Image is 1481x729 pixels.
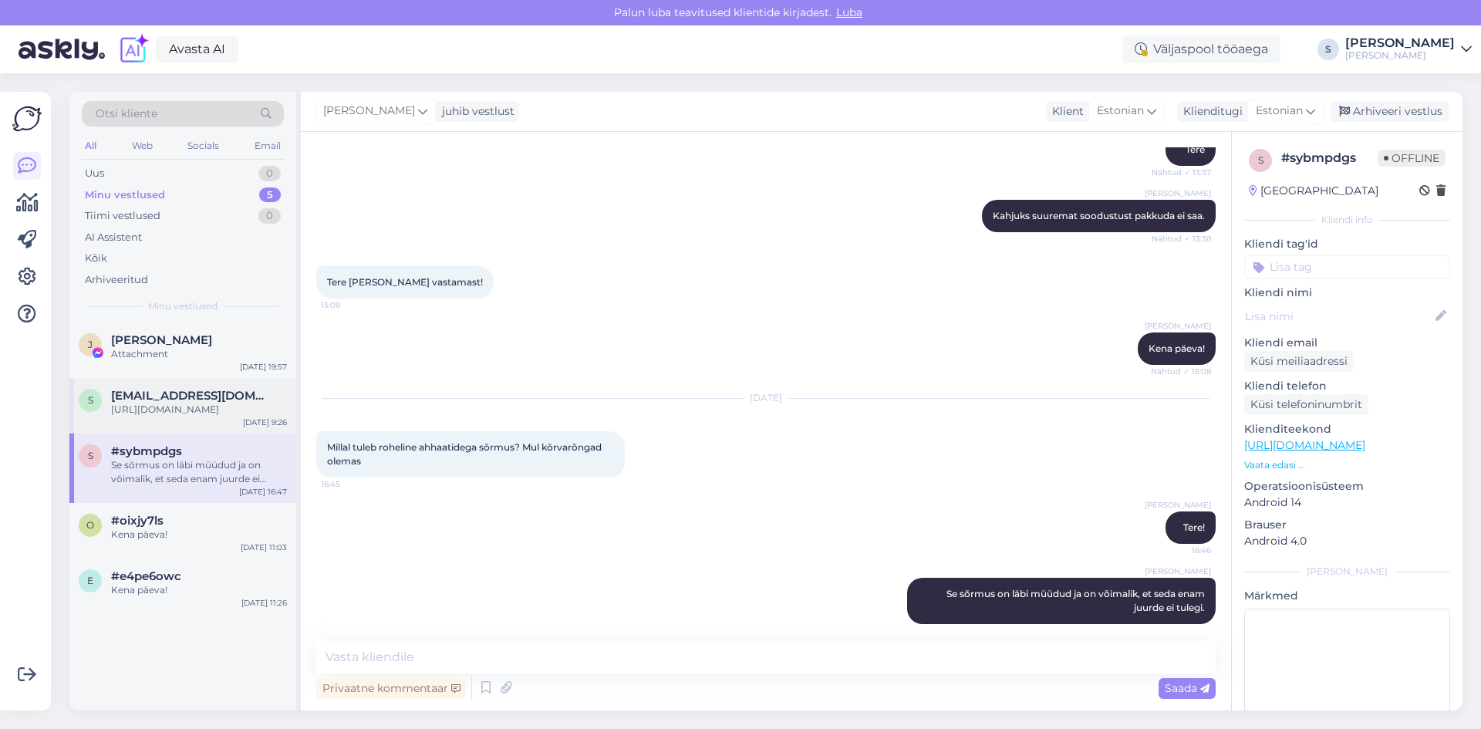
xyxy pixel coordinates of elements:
[251,136,284,156] div: Email
[1281,149,1378,167] div: # sybmpdgs
[243,417,287,428] div: [DATE] 9:26
[1378,150,1446,167] span: Offline
[111,514,164,528] span: #oixjy7ls
[1330,101,1449,122] div: Arhiveeri vestlus
[1244,236,1450,252] p: Kliendi tag'id
[1149,343,1205,354] span: Kena päeva!
[85,272,148,288] div: Arhiveeritud
[1244,213,1450,227] div: Kliendi info
[1183,521,1205,533] span: Tere!
[88,450,93,461] span: s
[832,5,867,19] span: Luba
[1145,320,1211,332] span: [PERSON_NAME]
[327,276,483,288] span: Tere [PERSON_NAME] vastamast!
[1345,37,1472,62] a: [PERSON_NAME][PERSON_NAME]
[1152,233,1211,245] span: Nähtud ✓ 13:38
[1244,565,1450,579] div: [PERSON_NAME]
[1122,35,1280,63] div: Väljaspool tööaega
[1151,366,1211,377] span: Nähtud ✓ 15:08
[111,403,287,417] div: [URL][DOMAIN_NAME]
[1145,565,1211,577] span: [PERSON_NAME]
[88,394,93,406] span: s
[321,478,379,490] span: 16:45
[1244,335,1450,351] p: Kliendi email
[111,333,212,347] span: Janno Olen
[1258,154,1263,166] span: s
[316,391,1216,405] div: [DATE]
[1244,588,1450,604] p: Märkmed
[1152,167,1211,178] span: Nähtud ✓ 13:37
[241,597,287,609] div: [DATE] 11:26
[259,187,281,203] div: 5
[1244,421,1450,437] p: Klienditeekond
[1097,103,1144,120] span: Estonian
[1153,625,1211,636] span: 16:47
[12,104,42,133] img: Askly Logo
[88,339,93,350] span: J
[111,569,181,583] span: #e4pe6owc
[1244,458,1450,472] p: Vaata edasi ...
[993,210,1205,221] span: Kahjuks suuremat soodustust pakkuda ei saa.
[946,588,1207,613] span: Se sõrmus on läbi müüdud ja on võimalik, et seda enam juurde ei tulegi.
[258,208,281,224] div: 0
[1244,494,1450,511] p: Android 14
[1244,478,1450,494] p: Operatsioonisüsteem
[82,136,100,156] div: All
[1186,143,1205,155] span: Tere
[1244,378,1450,394] p: Kliendi telefon
[321,299,379,311] span: 15:08
[1153,545,1211,556] span: 16:46
[258,166,281,181] div: 0
[1244,517,1450,533] p: Brauser
[436,103,514,120] div: juhib vestlust
[148,299,218,313] span: Minu vestlused
[1256,103,1303,120] span: Estonian
[1244,351,1354,372] div: Küsi meiliaadressi
[1245,308,1432,325] input: Lisa nimi
[1244,255,1450,278] input: Lisa tag
[1345,37,1455,49] div: [PERSON_NAME]
[316,678,467,699] div: Privaatne kommentaar
[1145,499,1211,511] span: [PERSON_NAME]
[184,136,222,156] div: Socials
[85,230,142,245] div: AI Assistent
[240,361,287,373] div: [DATE] 19:57
[1244,394,1368,415] div: Küsi telefoninumbrit
[1244,285,1450,301] p: Kliendi nimi
[1165,681,1209,695] span: Saada
[1317,39,1339,60] div: S
[111,458,287,486] div: Se sõrmus on läbi müüdud ja on võimalik, et seda enam juurde ei tulegi.
[85,208,160,224] div: Tiimi vestlused
[85,251,107,266] div: Kõik
[239,486,287,498] div: [DATE] 16:47
[1145,187,1211,199] span: [PERSON_NAME]
[241,542,287,553] div: [DATE] 11:03
[129,136,156,156] div: Web
[1046,103,1084,120] div: Klient
[156,36,238,62] a: Avasta AI
[117,33,150,66] img: explore-ai
[86,519,94,531] span: o
[111,528,287,542] div: Kena päeva!
[327,441,604,467] span: Millal tuleb roheline ahhaatidega sõrmus? Mul kõrvarõngad olemas
[111,347,287,361] div: Attachment
[111,389,272,403] span: sandramariatoomeniit3@gmail.com
[1177,103,1243,120] div: Klienditugi
[111,583,287,597] div: Kena päeva!
[87,575,93,586] span: e
[323,103,415,120] span: [PERSON_NAME]
[1244,533,1450,549] p: Android 4.0
[111,444,182,458] span: #sybmpdgs
[85,166,104,181] div: Uus
[96,106,157,122] span: Otsi kliente
[85,187,165,203] div: Minu vestlused
[1244,438,1365,452] a: [URL][DOMAIN_NAME]
[1345,49,1455,62] div: [PERSON_NAME]
[1249,183,1378,199] div: [GEOGRAPHIC_DATA]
